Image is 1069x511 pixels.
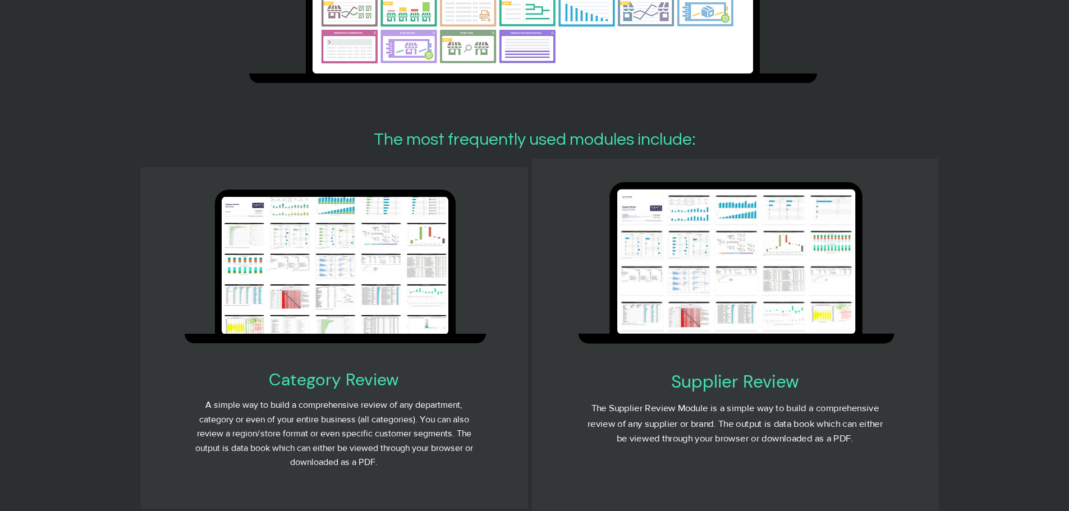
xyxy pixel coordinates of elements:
span: Supplier Review [671,370,799,393]
span: Category Review [269,369,399,390]
img: Category Review - blur 10.png [222,197,448,334]
img: Supplier Review - transparent - blur10 - headers blurred.png [617,190,855,334]
p: The Supplier Review Module is a simple way to build a comprehensive review of any supplier or bra... [586,400,883,446]
h2: The most frequently used modules include: [141,128,929,151]
p: A simple way to build a comprehensive review of any department, category or even of your entire b... [192,398,476,469]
